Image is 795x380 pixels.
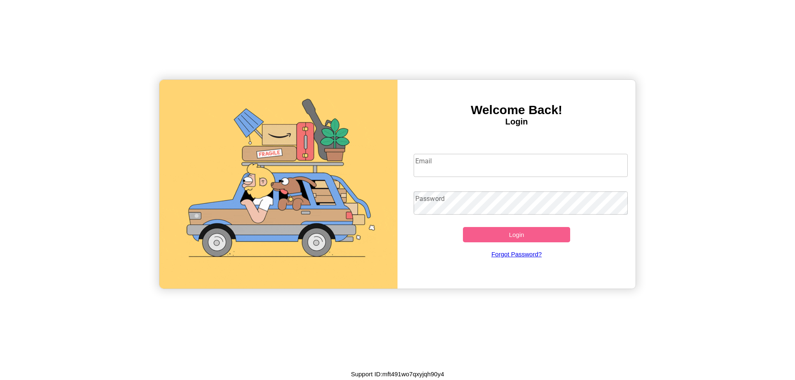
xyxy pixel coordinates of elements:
[351,368,444,380] p: Support ID: mft491wo7qxyjqh90y4
[410,242,624,266] a: Forgot Password?
[397,117,636,127] h4: Login
[159,80,397,289] img: gif
[397,103,636,117] h3: Welcome Back!
[463,227,570,242] button: Login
